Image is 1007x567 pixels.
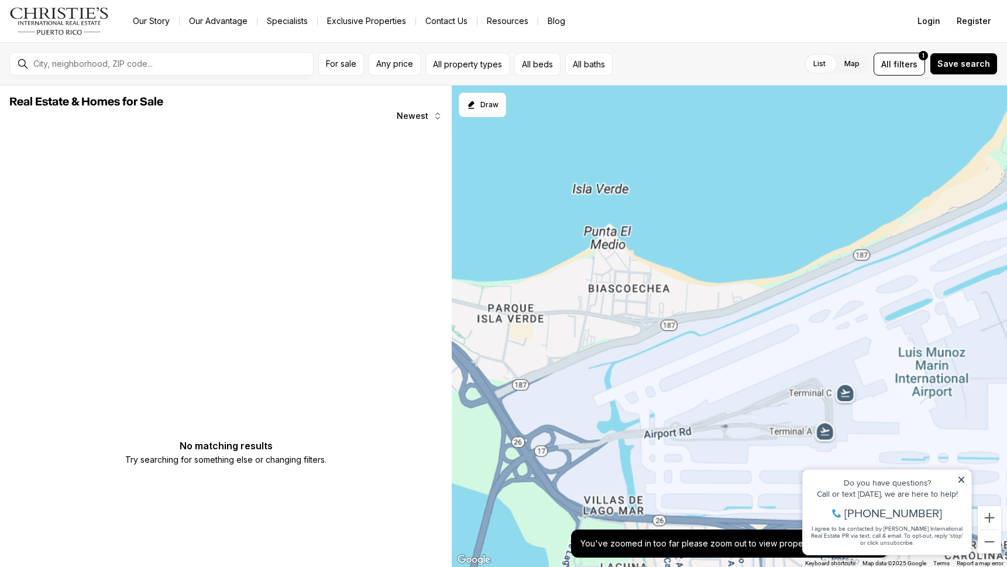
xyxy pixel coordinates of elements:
a: Terms (opens in new tab) [933,560,950,566]
label: Map [835,53,869,74]
button: Zoom in [978,506,1001,530]
span: [PHONE_NUMBER] [48,55,146,67]
span: Register [957,16,991,26]
span: Real Estate & Homes for Sale [9,96,163,108]
button: Save search [930,53,998,75]
button: Contact Us [416,13,477,29]
div: Call or text [DATE], we are here to help! [12,37,169,46]
span: Map data ©2025 Google [862,560,926,566]
a: Report a map error [957,560,1003,566]
span: I agree to be contacted by [PERSON_NAME] International Real Estate PR via text, call & email. To ... [15,72,167,94]
a: Our Advantage [180,13,257,29]
a: Exclusive Properties [318,13,415,29]
label: List [804,53,835,74]
a: Resources [477,13,538,29]
a: Blog [538,13,575,29]
button: Zoom out [978,530,1001,554]
button: All beds [514,53,561,76]
span: Any price [376,59,413,69]
p: Try searching for something else or changing filters. [125,453,326,467]
button: Login [910,9,947,33]
a: Our Story [123,13,179,29]
span: filters [893,58,917,70]
span: Newest [397,111,428,121]
button: Register [950,9,998,33]
span: All [881,58,891,70]
span: Login [917,16,940,26]
span: 1 [922,51,924,60]
button: All baths [565,53,613,76]
button: For sale [318,53,364,76]
button: Newest [390,104,449,128]
div: Do you have questions? [12,26,169,35]
span: For sale [326,59,356,69]
p: No matching results [125,441,326,450]
span: Save search [937,59,990,69]
a: Specialists [257,13,317,29]
button: Any price [369,53,421,76]
p: You've zoomed in too far please zoom out to view properties. [580,539,822,548]
button: All property types [425,53,510,76]
button: Start drawing [459,93,506,117]
button: Allfilters1 [874,53,925,76]
img: logo [9,7,109,35]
